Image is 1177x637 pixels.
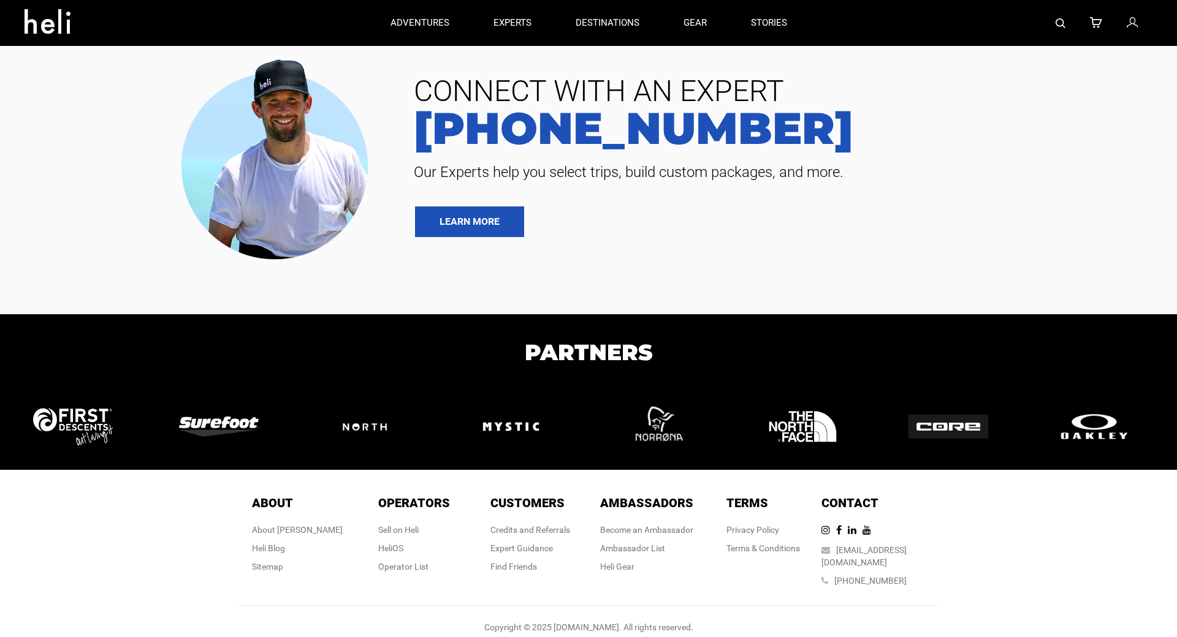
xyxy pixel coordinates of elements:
[405,106,1159,150] a: [PHONE_NUMBER]
[726,525,779,535] a: Privacy Policy
[908,415,988,439] img: logo
[490,560,570,573] div: Find Friends
[473,388,549,465] img: logo
[490,525,570,535] a: Credits and Referrals
[405,162,1159,182] span: Our Experts help you select trips, build custom packages, and more.
[490,543,553,553] a: Expert Guidance
[378,496,450,510] span: Operators
[325,406,405,448] img: logo
[415,206,524,237] a: LEARN MORE
[378,524,450,536] div: Sell on Heli
[405,77,1159,106] span: CONNECT WITH AN EXPERT
[619,388,695,465] img: logo
[33,408,113,445] img: logo
[493,17,531,29] p: experts
[600,496,693,510] span: Ambassadors
[172,49,386,265] img: contact our team
[764,388,841,465] img: logo
[252,524,343,536] div: About [PERSON_NAME]
[252,543,285,553] a: Heli Blog
[252,560,343,573] div: Sitemap
[239,621,938,633] div: Copyright © 2025 [DOMAIN_NAME]. All rights reserved.
[600,562,634,571] a: Heli Gear
[726,543,800,553] a: Terms & Conditions
[378,560,450,573] div: Operator List
[576,17,639,29] p: destinations
[821,496,878,510] span: Contact
[378,543,403,553] a: HeliOS
[600,525,693,535] a: Become an Ambassador
[490,496,565,510] span: Customers
[1056,18,1065,28] img: search-bar-icon.svg
[821,545,907,567] a: [EMAIL_ADDRESS][DOMAIN_NAME]
[834,576,907,586] a: [PHONE_NUMBER]
[600,542,693,554] div: Ambassador List
[390,17,449,29] p: adventures
[252,496,293,510] span: About
[726,496,768,510] span: Terms
[179,417,259,436] img: logo
[1054,411,1134,442] img: logo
